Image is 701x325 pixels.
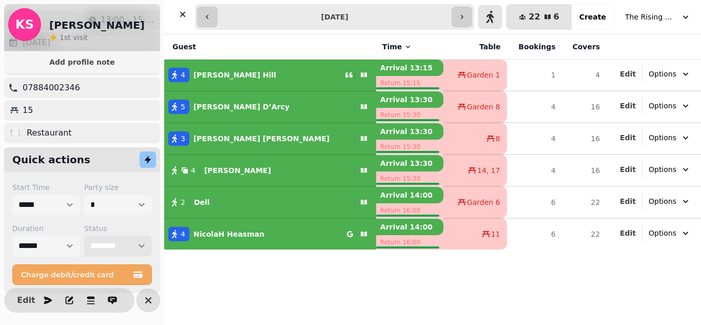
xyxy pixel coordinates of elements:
button: Options [642,224,697,242]
span: Edit [620,198,636,205]
td: 6 [507,186,562,218]
button: 3[PERSON_NAME] [PERSON_NAME] [164,126,376,151]
span: Edit [20,296,32,304]
button: Edit [620,228,636,238]
span: 8 [496,133,500,144]
button: Options [642,192,697,211]
th: Table [443,34,507,60]
p: Arrival 13:30 [376,155,444,171]
td: 16 [562,123,607,155]
th: Covers [562,34,607,60]
button: The Rising Sun [619,8,697,26]
p: Arrival 13:15 [376,60,444,76]
span: Edit [620,70,636,78]
td: 16 [562,155,607,186]
td: 22 [562,186,607,218]
button: 5[PERSON_NAME] D’Arcy [164,94,376,119]
span: 2 [181,197,185,207]
span: 4 [181,70,185,80]
span: st [64,33,73,42]
p: Arrival 14:00 [376,187,444,203]
span: Options [649,69,676,79]
p: 🍽️ [10,127,21,139]
td: 4 [507,91,562,123]
span: 14, 17 [477,165,500,176]
p: 07884002346 [23,82,80,94]
button: Time [382,42,412,52]
button: Charge debit/credit card [12,264,152,285]
button: 4NicolaH Heasman [164,222,376,246]
p: Arrival 13:30 [376,91,444,108]
button: Edit [620,69,636,79]
p: Restaurant [27,127,72,139]
label: Party size [84,182,152,193]
button: Options [642,160,697,179]
span: Garden 6 [467,197,500,207]
td: 16 [562,91,607,123]
button: Options [642,65,697,83]
span: Edit [620,134,636,141]
span: Edit [620,102,636,109]
span: 5 [181,102,185,112]
span: Add profile note [16,59,148,66]
p: 15 [23,104,33,117]
label: Status [84,223,152,234]
td: 4 [507,155,562,186]
p: Return 16:00 [376,203,444,218]
p: Return 15:30 [376,171,444,186]
span: Options [649,164,676,175]
span: Garden 1 [467,70,500,80]
button: 2 Dell [164,190,376,215]
button: Add profile note [8,55,156,69]
td: 4 [507,123,562,155]
label: Duration [12,223,80,234]
p: Return 15:15 [376,76,444,90]
p: [PERSON_NAME] [PERSON_NAME] [193,133,329,144]
button: Options [642,97,697,115]
p: NicolaH Heasman [193,229,264,239]
button: 226 [507,5,571,29]
span: Create [579,13,606,21]
p: [PERSON_NAME] D’Arcy [193,102,289,112]
th: Bookings [507,34,562,60]
p: visit [60,32,88,43]
th: Guest [164,34,376,60]
button: Edit [620,196,636,206]
td: 22 [562,218,607,250]
button: Edit [16,290,36,311]
span: 11 [491,229,500,239]
td: 4 [562,60,607,91]
p: [PERSON_NAME] [204,165,271,176]
span: 1 [60,33,64,42]
p: Arrival 13:30 [376,123,444,140]
span: Options [649,101,676,111]
h2: [PERSON_NAME] [49,18,145,32]
span: Time [382,42,402,52]
td: 1 [507,60,562,91]
span: KS [15,18,34,31]
td: 6 [507,218,562,250]
button: Edit [620,101,636,111]
label: Start Time [12,182,80,193]
p: Dell [194,197,210,207]
span: 3 [181,133,185,144]
p: [PERSON_NAME] Hill [193,70,276,80]
span: Options [649,196,676,206]
p: Arrival 14:00 [376,219,444,235]
p: Return 15:30 [376,140,444,154]
p: Return 16:00 [376,235,444,250]
button: Create [571,5,614,29]
span: Edit [620,230,636,237]
span: The Rising Sun [625,12,676,22]
h2: Quick actions [12,152,90,167]
button: 4[PERSON_NAME] [164,158,376,183]
span: Edit [620,166,636,173]
button: Options [642,128,697,147]
span: Charge debit/credit card [21,271,131,278]
span: 6 [554,13,559,21]
span: Options [649,132,676,143]
button: Edit [620,164,636,175]
span: Options [649,228,676,238]
span: 22 [529,13,540,21]
span: Garden 8 [467,102,500,112]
